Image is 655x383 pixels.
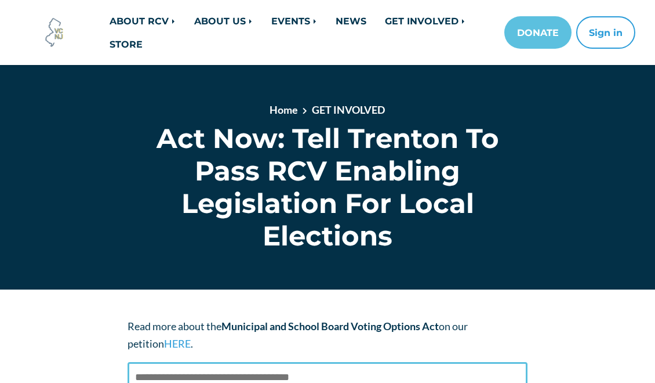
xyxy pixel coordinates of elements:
a: NEWS [326,9,376,32]
a: EVENTS [262,9,326,32]
a: DONATE [504,16,572,49]
nav: breadcrumb [162,102,493,122]
img: Voter Choice NJ [39,17,70,48]
b: Municipal and School Board Voting Options Act [221,320,439,333]
a: ABOUT US [185,9,262,32]
a: ABOUT RCV [100,9,185,32]
p: Read more about the on our petition . [128,317,527,353]
h1: Act Now: Tell Trenton To Pass RCV Enabling Legislation For Local Elections [128,122,527,252]
a: HERE [164,337,191,350]
a: Home [270,103,298,116]
a: STORE [100,32,152,56]
a: GET INVOLVED [376,9,475,32]
a: GET INVOLVED [312,103,385,116]
button: Sign in or sign up [576,16,635,49]
nav: Main navigation [100,9,625,56]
